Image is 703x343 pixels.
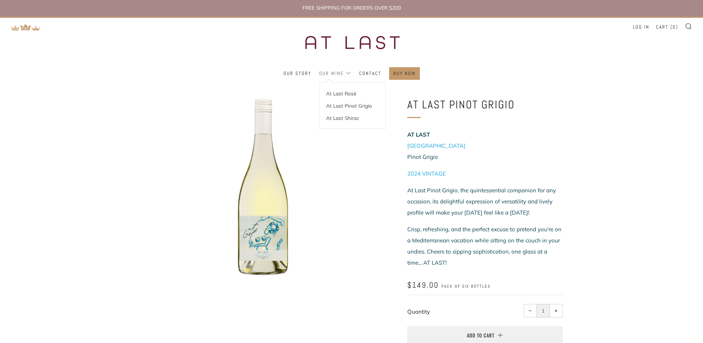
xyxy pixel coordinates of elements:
span: Pinot Grigio [407,153,438,160]
span: $149.00 [407,280,439,290]
span: − [528,309,532,313]
a: Log in [633,21,649,33]
a: Contact [359,68,381,79]
input: quantity [537,304,550,317]
span: Add to Cart [467,331,494,339]
img: Return to TKW Merchants [11,24,41,31]
span: 0 [673,24,676,30]
span: pack of six bottles [441,284,491,289]
a: At Last Shiraz [319,112,385,124]
a: At Last Pinot Grigio [319,99,385,112]
a: Our Wine [319,68,351,79]
a: Return to TKW Merchants [11,23,41,30]
span: + [554,309,558,313]
span: 2024 VINTAGE [407,170,446,177]
span: [GEOGRAPHIC_DATA] [407,142,465,149]
a: At Last Rosé [319,87,385,99]
h1: At Last Pinot Grigio [407,96,563,114]
span: At Last Pinot Grigio, the quintessential companion for any occasion, its delightful expression of... [407,187,556,216]
label: Quantity [407,308,430,315]
a: Cart (0) [656,21,678,33]
a: Our Story [283,68,311,79]
img: three kings wine merchants [287,18,417,67]
span: Crisp, refreshing, and the perfect excuse to pretend you're on a Mediterranean vacation while sit... [407,226,561,266]
strong: AT LAST [407,131,430,138]
a: Buy Now [393,68,416,79]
